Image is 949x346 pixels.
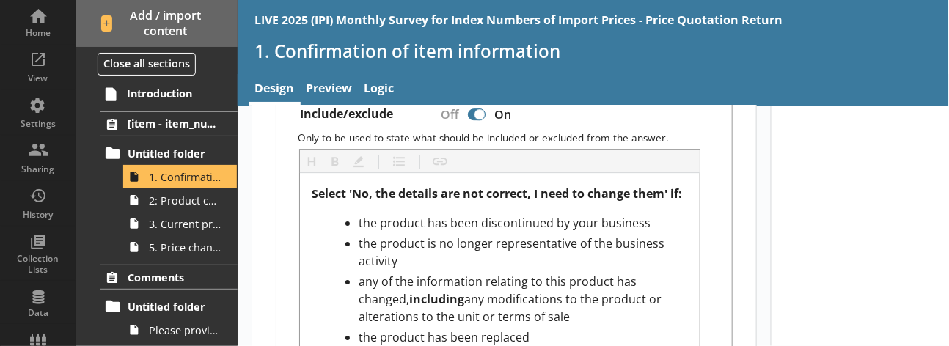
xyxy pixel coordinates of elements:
p: Only to be used to state what should be included or excluded from the answer. [298,130,720,144]
span: 1. Confirmation of item information [149,170,221,184]
div: Sharing [12,163,64,175]
div: Home [12,27,64,39]
span: Introduction [127,86,221,100]
span: Comments [128,270,221,284]
span: 5. Price change comments [149,240,221,254]
li: CommentsUntitled folderPlease provide any further details that will help us to understand your bu... [76,265,238,342]
li: [item - item_number] [item - item_specification_1]Untitled folder1. Confirmation of item informat... [76,111,238,259]
a: 3. Current price of item [123,212,237,235]
div: Data [12,307,64,319]
span: the product has been discontinued by your business [359,215,651,231]
div: On [488,101,523,127]
span: [item - item_number] [item - item_specification_1] [128,117,221,130]
label: Include/exclude [300,106,393,122]
span: any modifications to the product or alterations to the unit or terms of sale [359,291,664,325]
span: 2: Product changes [149,194,221,207]
span: including [409,291,464,307]
span: Untitled folder [128,147,221,161]
span: 3. Current price of item [149,217,221,231]
a: Comments [100,265,237,290]
span: the product has been replaced [359,329,530,345]
div: LIVE 2025 (IPI) Monthly Survey for Index Numbers of Import Prices - Price Quotation Return [255,12,783,28]
span: Untitled folder [128,300,221,314]
a: Introduction [100,82,238,106]
span: Select 'No, the details are not correct, I need to change them' if: [312,185,682,202]
div: Settings [12,118,64,130]
div: View [12,73,64,84]
span: Add / import content [101,8,213,39]
span: the product is no longer representative of the business activity [359,235,667,269]
a: Design [249,74,301,106]
div: History [12,209,64,221]
a: Please provide any further details that will help us to understand your business and tell an indu... [123,318,237,342]
li: Untitled folder1. Confirmation of item information2: Product changes3. Current price of item5. Pr... [107,141,238,259]
a: Logic [359,74,400,106]
span: Please provide any further details that will help us to understand your business and tell an indu... [149,323,221,337]
h1: 1. Confirmation of item information [255,40,932,62]
a: 5. Price change comments [123,235,237,259]
a: Untitled folder [100,141,237,165]
a: [item - item_number] [item - item_specification_1] [100,111,237,136]
a: 1. Confirmation of item information [123,165,237,188]
div: Collection Lists [12,253,64,276]
a: Untitled folder [100,295,237,318]
a: Preview [301,74,359,106]
button: Close all sections [98,53,196,76]
a: 2: Product changes [123,188,237,212]
div: Off [429,101,465,127]
span: any of the information relating to this product has changed, [359,273,640,307]
li: Untitled folderPlease provide any further details that will help us to understand your business a... [107,295,238,342]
